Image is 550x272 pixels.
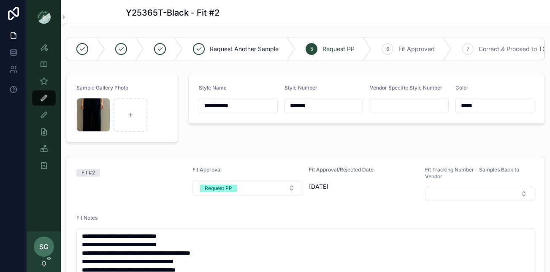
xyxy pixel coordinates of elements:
div: Fit #2 [81,169,95,177]
button: Select Button [192,180,302,196]
span: 6 [386,46,389,52]
span: Fit Approved [398,45,435,53]
span: [DATE] [309,182,418,191]
h1: Y25365T-Black - Fit #2 [126,7,219,19]
span: SG [39,242,49,252]
span: Request PP [322,45,355,53]
span: Fit Tracking Number - Samples Back to Vendor [425,166,519,180]
span: 5 [310,46,313,52]
span: Sample Gallery Photo [76,84,128,91]
div: scrollable content [27,34,61,184]
span: Style Number [284,84,317,91]
span: Fit Approval/Rejected Date [309,166,374,173]
button: Select Button [425,187,534,201]
div: Request PP [205,185,232,192]
span: Vendor Specific Style Number [370,84,442,91]
span: Fit Notes [76,215,98,221]
span: Request Another Sample [210,45,279,53]
span: Fit Approval [192,166,222,173]
img: App logo [37,10,51,24]
span: Style Name [199,84,227,91]
span: 7 [466,46,469,52]
span: Color [455,84,469,91]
